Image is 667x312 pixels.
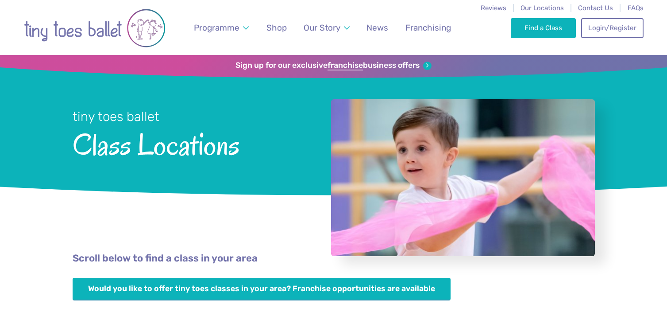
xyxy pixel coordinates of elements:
[235,61,432,70] a: Sign up for our exclusivefranchisebusiness offers
[362,17,393,38] a: News
[262,17,291,38] a: Shop
[578,4,613,12] a: Contact Us
[328,61,363,70] strong: franchise
[266,23,287,33] span: Shop
[73,109,159,124] small: tiny toes ballet
[366,23,388,33] span: News
[73,125,308,161] span: Class Locations
[73,252,595,265] p: Scroll below to find a class in your area
[299,17,354,38] a: Our Story
[401,17,455,38] a: Franchising
[189,17,253,38] a: Programme
[511,18,576,38] a: Find a Class
[581,18,643,38] a: Login/Register
[405,23,451,33] span: Franchising
[481,4,506,12] a: Reviews
[628,4,644,12] a: FAQs
[194,23,239,33] span: Programme
[24,6,166,51] img: tiny toes ballet
[73,278,451,300] a: Would you like to offer tiny toes classes in your area? Franchise opportunities are available
[520,4,564,12] a: Our Locations
[304,23,340,33] span: Our Story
